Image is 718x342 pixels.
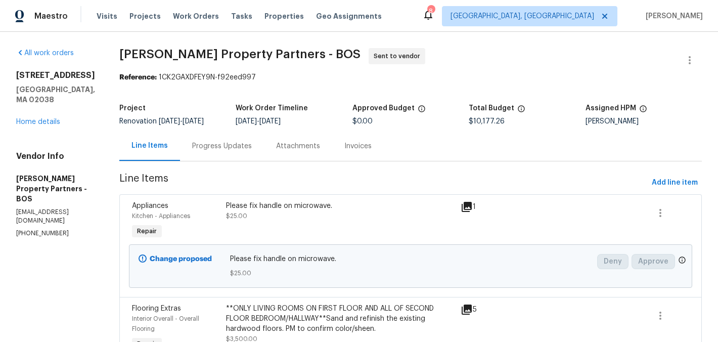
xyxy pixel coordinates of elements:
div: [PERSON_NAME] [586,118,702,125]
span: Only a market manager or an area construction manager can approve [678,256,686,267]
span: Renovation [119,118,204,125]
span: Appliances [132,202,168,209]
span: $3,500.00 [226,336,257,342]
h5: Total Budget [469,105,514,112]
span: Flooring Extras [132,305,181,312]
h5: [GEOGRAPHIC_DATA], MA 02038 [16,84,95,105]
div: 1 [461,201,502,213]
div: 5 [461,304,502,316]
button: Deny [597,254,629,269]
div: 8 [427,6,434,16]
span: Kitchen - Appliances [132,213,190,219]
span: [DATE] [236,118,257,125]
h5: Approved Budget [352,105,415,112]
span: - [159,118,204,125]
div: Invoices [344,141,372,151]
div: Line Items [131,141,168,151]
h5: Project [119,105,146,112]
div: Attachments [276,141,320,151]
span: Properties [264,11,304,21]
span: [DATE] [183,118,204,125]
span: Geo Assignments [316,11,382,21]
button: Add line item [648,174,702,192]
a: All work orders [16,50,74,57]
span: Work Orders [173,11,219,21]
span: [PERSON_NAME] [642,11,703,21]
span: - [236,118,281,125]
h5: Work Order Timeline [236,105,308,112]
div: Please fix handle on microwave. [226,201,455,211]
b: Reference: [119,74,157,81]
span: The total cost of line items that have been approved by both Opendoor and the Trade Partner. This... [418,105,426,118]
span: Repair [133,226,161,236]
span: $25.00 [226,213,247,219]
span: Visits [97,11,117,21]
div: Progress Updates [192,141,252,151]
p: [EMAIL_ADDRESS][DOMAIN_NAME] [16,208,95,225]
div: 1CK2GAXDFEY9N-f92eed997 [119,72,702,82]
span: $10,177.26 [469,118,505,125]
span: Interior Overall - Overall Flooring [132,316,199,332]
h2: [STREET_ADDRESS] [16,70,95,80]
span: $0.00 [352,118,373,125]
button: Approve [632,254,675,269]
span: The total cost of line items that have been proposed by Opendoor. This sum includes line items th... [517,105,525,118]
span: Please fix handle on microwave. [230,254,591,264]
h4: Vendor Info [16,151,95,161]
b: Change proposed [150,255,212,263]
span: [GEOGRAPHIC_DATA], [GEOGRAPHIC_DATA] [451,11,594,21]
div: **ONLY LIVING ROOMS ON FIRST FLOOR AND ALL OF SECOND FLOOR BEDROOM/HALLWAY**Sand and refinish the... [226,304,455,334]
span: Projects [129,11,161,21]
span: Line Items [119,174,648,192]
a: Home details [16,118,60,125]
span: [DATE] [259,118,281,125]
h5: Assigned HPM [586,105,636,112]
span: Tasks [231,13,252,20]
p: [PHONE_NUMBER] [16,229,95,238]
span: Sent to vendor [374,51,424,61]
span: Add line item [652,177,698,189]
span: The hpm assigned to this work order. [639,105,647,118]
span: Maestro [34,11,68,21]
span: [DATE] [159,118,180,125]
h5: [PERSON_NAME] Property Partners - BOS [16,174,95,204]
span: $25.00 [230,268,591,278]
span: [PERSON_NAME] Property Partners - BOS [119,48,361,60]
